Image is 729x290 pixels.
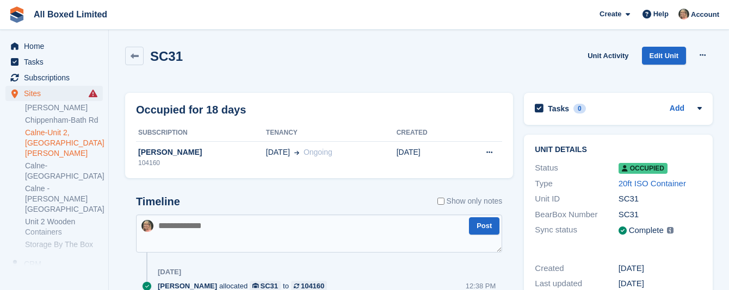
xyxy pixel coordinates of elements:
[158,268,181,276] div: [DATE]
[9,7,25,23] img: stora-icon-8386f47178a22dfd0bd8f6a31ec36ba5ce8667c1dd55bd0f319d3a0aa187defe.svg
[629,224,664,237] div: Complete
[25,239,103,250] a: Storage By The Box
[619,163,668,174] span: Occupied
[304,148,332,156] span: Ongoing
[437,196,503,207] label: Show only notes
[25,184,103,215] a: Calne -[PERSON_NAME][GEOGRAPHIC_DATA]
[619,179,686,188] a: 20ft ISO Container
[469,217,499,235] button: Post
[5,256,103,272] a: menu
[5,39,103,54] a: menu
[141,220,153,232] img: Sandie Mills
[619,193,702,205] div: SC31
[25,103,103,113] a: [PERSON_NAME]
[136,196,180,208] h2: Timeline
[670,103,684,115] a: Add
[150,49,183,64] h2: SC31
[5,54,103,70] a: menu
[25,115,103,125] a: Chippenham-Bath Rd
[573,104,586,114] div: 0
[24,70,89,85] span: Subscriptions
[25,161,103,181] a: Calne-[GEOGRAPHIC_DATA]
[653,9,669,20] span: Help
[642,47,686,65] a: Edit Unit
[29,5,112,23] a: All Boxed Limited
[136,124,266,142] th: Subscription
[583,47,633,65] a: Unit Activity
[136,147,266,158] div: [PERSON_NAME]
[535,278,618,290] div: Last updated
[397,141,458,174] td: [DATE]
[535,209,618,221] div: BearBox Number
[437,196,444,207] input: Show only notes
[678,9,689,20] img: Sandie Mills
[266,147,290,158] span: [DATE]
[535,162,618,174] div: Status
[548,104,569,114] h2: Tasks
[24,86,89,101] span: Sites
[397,124,458,142] th: Created
[619,278,702,290] div: [DATE]
[5,70,103,85] a: menu
[24,256,89,272] span: CRM
[667,227,674,234] img: icon-info-grey-7440780725fd019a000dd9b08b2336e03edf1995a4989e88bcd33f0948082b44.svg
[535,224,618,237] div: Sync status
[25,217,103,237] a: Unit 2 Wooden Containers
[266,124,397,142] th: Tenancy
[535,262,618,275] div: Created
[600,9,621,20] span: Create
[89,89,97,98] i: Smart entry sync failures have occurred
[136,158,266,168] div: 104160
[691,9,719,20] span: Account
[535,193,618,205] div: Unit ID
[5,86,103,101] a: menu
[619,262,702,275] div: [DATE]
[535,146,702,154] h2: Unit details
[619,209,702,221] div: SC31
[535,178,618,190] div: Type
[24,54,89,70] span: Tasks
[136,102,246,118] h2: Occupied for 18 days
[24,39,89,54] span: Home
[25,128,103,159] a: Calne-Unit 2, [GEOGRAPHIC_DATA][PERSON_NAME]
